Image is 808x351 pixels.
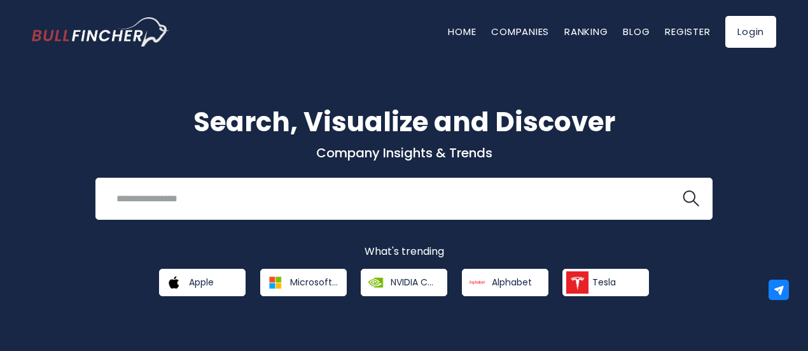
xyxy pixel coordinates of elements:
[32,17,169,47] a: Go to homepage
[683,190,699,207] img: search icon
[665,25,710,38] a: Register
[462,269,548,296] a: Alphabet
[491,25,549,38] a: Companies
[32,17,169,47] img: Bullfincher logo
[32,102,776,142] h1: Search, Visualize and Discover
[725,16,776,48] a: Login
[448,25,476,38] a: Home
[32,145,776,161] p: Company Insights & Trends
[290,276,338,288] span: Microsoft Corporation
[492,276,532,288] span: Alphabet
[32,245,776,259] p: What's trending
[159,269,246,296] a: Apple
[189,276,214,288] span: Apple
[564,25,608,38] a: Ranking
[562,269,649,296] a: Tesla
[361,269,447,296] a: NVIDIA Corporation
[623,25,650,38] a: Blog
[592,276,616,288] span: Tesla
[260,269,347,296] a: Microsoft Corporation
[391,276,438,288] span: NVIDIA Corporation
